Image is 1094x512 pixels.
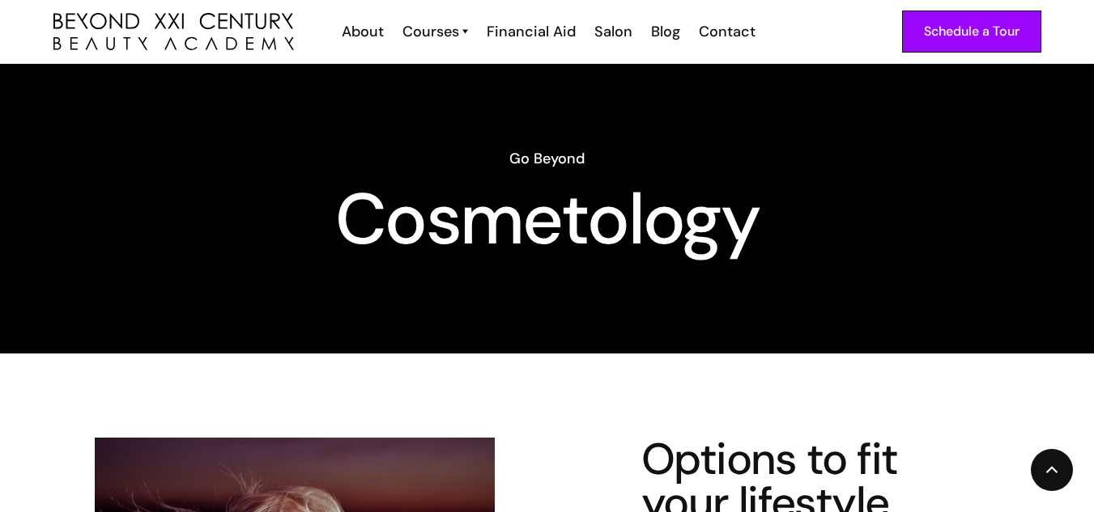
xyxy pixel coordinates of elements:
[53,190,1041,248] h1: Cosmetology
[641,21,688,42] a: Blog
[53,148,1041,169] h6: Go Beyond
[402,21,468,42] a: Courses
[402,21,459,42] div: Courses
[688,21,764,42] a: Contact
[476,21,584,42] a: Financial Aid
[594,21,632,42] div: Salon
[53,13,294,51] a: home
[651,21,680,42] div: Blog
[902,11,1041,53] a: Schedule a Tour
[924,21,1020,42] div: Schedule a Tour
[331,21,392,42] a: About
[487,21,576,42] div: Financial Aid
[699,21,756,42] div: Contact
[584,21,641,42] a: Salon
[342,21,384,42] div: About
[53,13,294,51] img: beyond 21st century beauty academy logo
